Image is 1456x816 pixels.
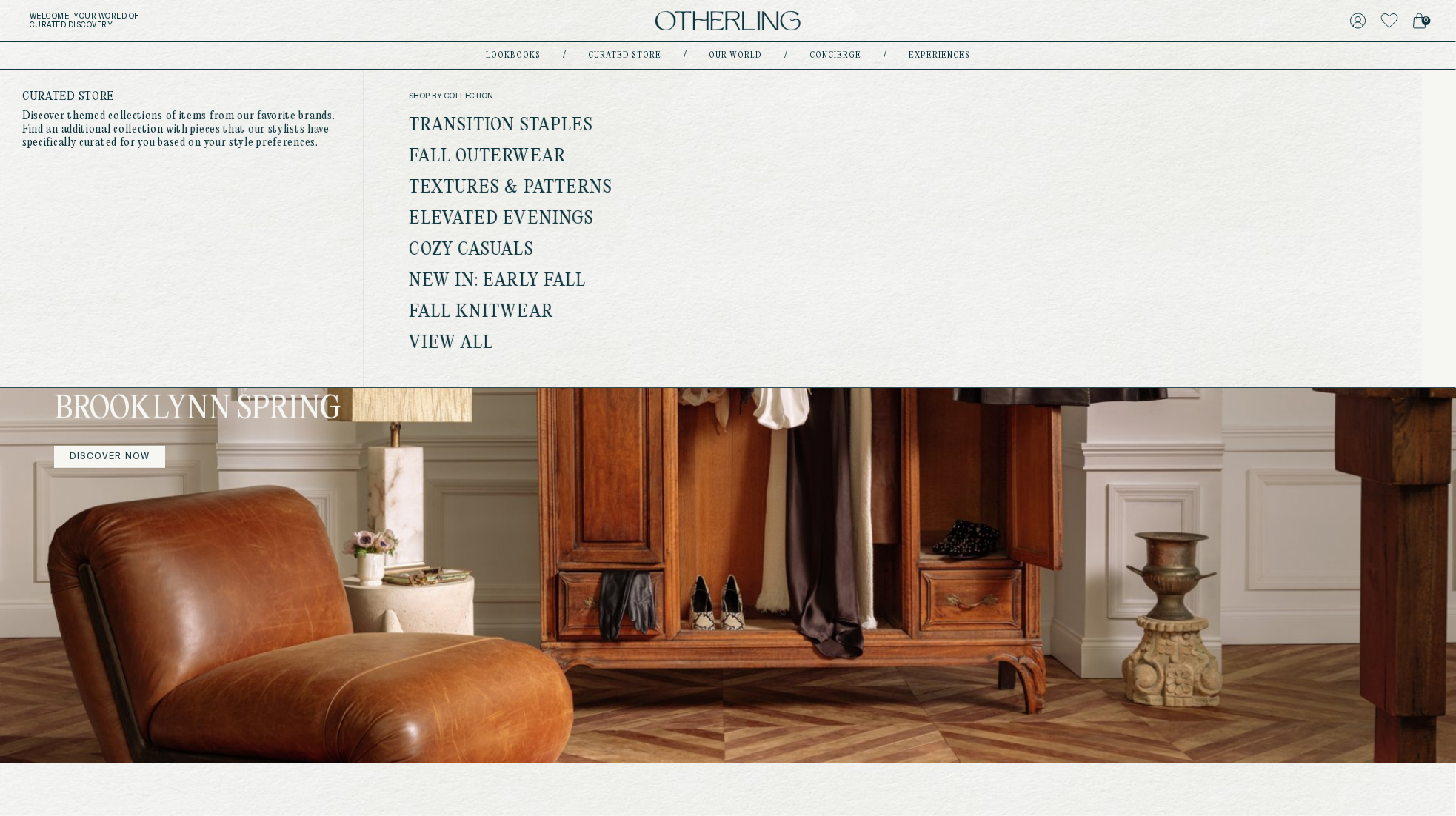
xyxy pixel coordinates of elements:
[909,52,970,59] a: experiences
[563,50,566,61] div: /
[409,303,553,322] a: Fall Knitwear
[54,391,447,429] h3: Brooklynn Spring
[30,12,449,30] h5: Welcome . Your world of curated discovery.
[22,92,341,102] h4: Curated store
[655,11,801,31] img: logo
[709,52,762,59] a: Our world
[588,52,661,59] a: Curated store
[409,92,751,101] span: shop by collection
[684,50,687,61] div: /
[409,210,595,229] a: Elevated Evenings
[809,52,861,59] a: concierge
[409,334,494,353] a: View all
[1422,16,1431,25] span: 0
[409,147,566,167] a: Fall Outerwear
[884,50,886,61] div: /
[54,446,165,468] a: DISCOVER NOW
[409,241,534,260] a: Cozy Casuals
[784,50,787,61] div: /
[22,110,341,150] p: Discover themed collections of items from our favorite brands. Find an additional collection with...
[409,272,587,291] a: New In: Early Fall
[409,116,594,136] a: Transition Staples
[409,178,613,198] a: Textures & Patterns
[486,52,541,59] a: lookbooks
[1413,10,1426,31] a: 0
